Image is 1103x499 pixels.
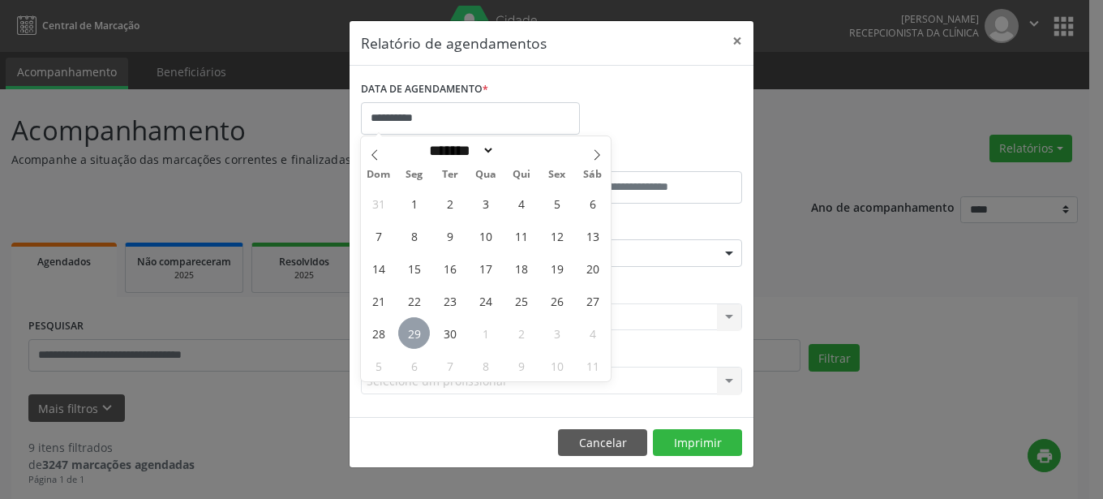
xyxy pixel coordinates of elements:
span: Qua [468,170,504,180]
span: Ter [432,170,468,180]
span: Outubro 8, 2025 [470,350,501,381]
span: Seg [397,170,432,180]
span: Setembro 22, 2025 [398,285,430,316]
span: Setembro 9, 2025 [434,220,466,252]
span: Setembro 26, 2025 [541,285,573,316]
span: Agosto 31, 2025 [363,187,394,219]
label: ATÉ [556,146,742,171]
h5: Relatório de agendamentos [361,32,547,54]
span: Qui [504,170,539,180]
span: Setembro 14, 2025 [363,252,394,284]
span: Outubro 2, 2025 [505,317,537,349]
span: Setembro 17, 2025 [470,252,501,284]
button: Close [721,21,753,61]
span: Outubro 5, 2025 [363,350,394,381]
span: Setembro 2, 2025 [434,187,466,219]
select: Month [423,142,495,159]
span: Dom [361,170,397,180]
span: Outubro 11, 2025 [577,350,608,381]
span: Setembro 4, 2025 [505,187,537,219]
span: Setembro 20, 2025 [577,252,608,284]
span: Setembro 19, 2025 [541,252,573,284]
span: Outubro 1, 2025 [470,317,501,349]
span: Setembro 7, 2025 [363,220,394,252]
span: Setembro 5, 2025 [541,187,573,219]
span: Setembro 18, 2025 [505,252,537,284]
span: Setembro 15, 2025 [398,252,430,284]
input: Year [495,142,548,159]
span: Outubro 6, 2025 [398,350,430,381]
span: Setembro 27, 2025 [577,285,608,316]
span: Setembro 1, 2025 [398,187,430,219]
span: Setembro 8, 2025 [398,220,430,252]
span: Setembro 12, 2025 [541,220,573,252]
span: Setembro 30, 2025 [434,317,466,349]
span: Sáb [575,170,611,180]
span: Setembro 25, 2025 [505,285,537,316]
span: Setembro 11, 2025 [505,220,537,252]
span: Setembro 21, 2025 [363,285,394,316]
span: Setembro 23, 2025 [434,285,466,316]
span: Outubro 4, 2025 [577,317,608,349]
span: Outubro 3, 2025 [541,317,573,349]
span: Setembro 29, 2025 [398,317,430,349]
span: Setembro 13, 2025 [577,220,608,252]
span: Setembro 6, 2025 [577,187,608,219]
span: Outubro 9, 2025 [505,350,537,381]
button: Cancelar [558,429,647,457]
span: Sex [539,170,575,180]
span: Outubro 10, 2025 [541,350,573,381]
button: Imprimir [653,429,742,457]
label: DATA DE AGENDAMENTO [361,77,488,102]
span: Setembro 3, 2025 [470,187,501,219]
span: Outubro 7, 2025 [434,350,466,381]
span: Setembro 16, 2025 [434,252,466,284]
span: Setembro 10, 2025 [470,220,501,252]
span: Setembro 28, 2025 [363,317,394,349]
span: Setembro 24, 2025 [470,285,501,316]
